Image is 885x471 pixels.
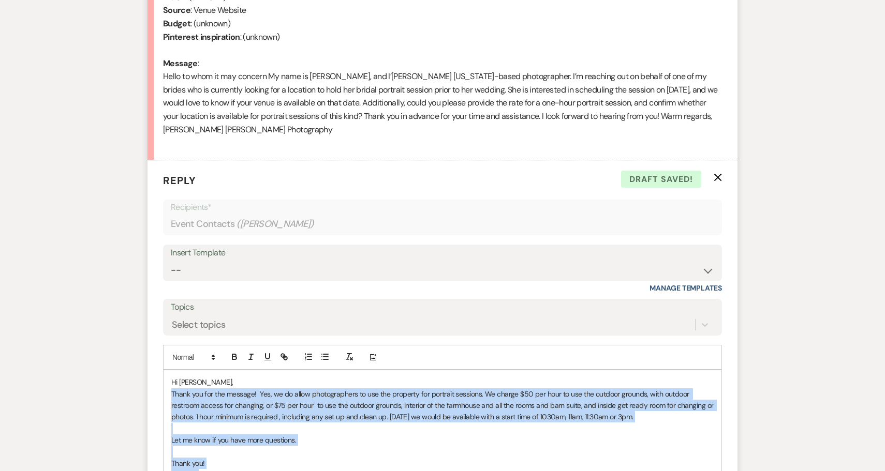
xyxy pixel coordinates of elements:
a: Manage Templates [650,283,722,293]
b: Pinterest inspiration [163,32,240,42]
span: Reply [163,174,196,187]
p: Thank you for the message! Yes, we do allow photographers to use the property for portrait sessio... [171,388,714,423]
span: Draft saved! [621,171,701,188]
div: Select topics [172,318,226,332]
div: Event Contacts [171,214,714,234]
p: Recipients* [171,201,714,214]
p: Hi [PERSON_NAME], [171,376,714,388]
div: Insert Template [171,246,714,261]
p: Let me know if you have more questions. [171,434,714,446]
p: Thank you! [171,458,714,469]
b: Budget [163,18,190,29]
b: Message [163,58,198,69]
label: Topics [171,300,714,315]
b: Source [163,5,190,16]
span: ( [PERSON_NAME] ) [237,217,314,231]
